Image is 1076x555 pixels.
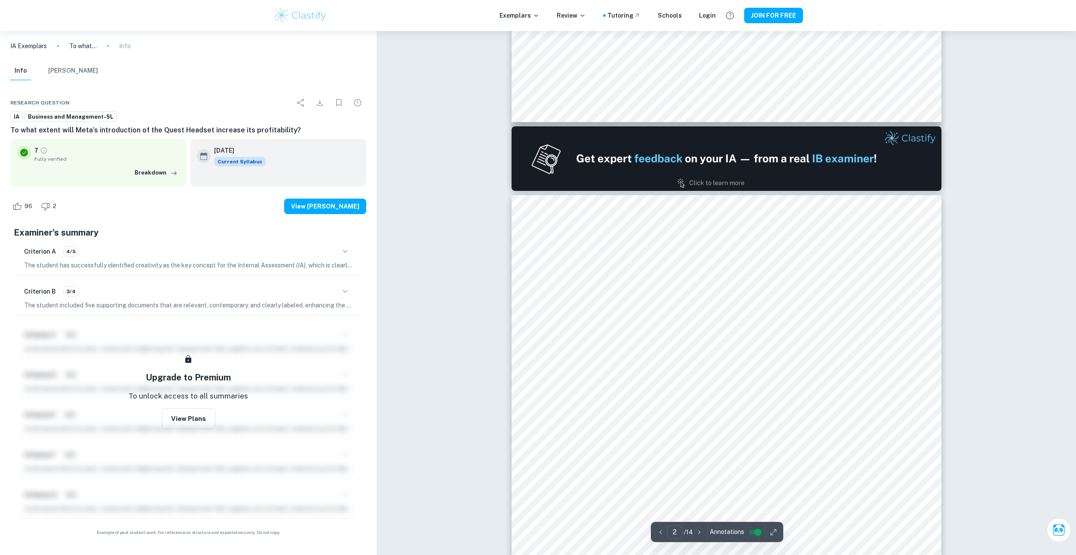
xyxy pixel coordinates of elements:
p: 7 [34,146,38,155]
p: Review [557,11,586,20]
p: To unlock access to all summaries [129,391,248,402]
span: Annotations [710,527,744,537]
h6: [DATE] [214,146,259,155]
div: Download [311,94,328,111]
a: Schools [658,11,682,20]
h6: To what extent will Meta’s introduction of the Quest Headset increase its profitability? [10,125,366,135]
div: Like [10,199,37,213]
p: To what extent will Meta’s introduction of the Quest Headset increase its profitability? [69,41,97,51]
h5: Examiner's summary [14,226,363,239]
button: Help and Feedback [723,8,737,23]
span: IA [11,113,22,121]
img: Clastify logo [273,7,328,24]
p: The student has successfully identified creativity as the key concept for the Internal Assessment... [24,261,353,270]
span: Business and Management-SL [25,113,116,121]
div: This exemplar is based on the current syllabus. Feel free to refer to it for inspiration/ideas wh... [214,157,266,166]
span: Research question [10,99,70,107]
span: 2 [48,202,61,211]
div: Bookmark [330,94,347,111]
button: Info [10,61,31,80]
span: 3/4 [63,288,79,295]
button: Breakdown [132,166,180,179]
a: Grade fully verified [40,147,48,154]
a: IA [10,111,23,122]
div: Share [292,94,310,111]
a: Tutoring [607,11,641,20]
h5: Upgrade to Premium [146,371,231,384]
span: Current Syllabus [214,157,266,166]
button: View [PERSON_NAME] [284,199,366,214]
p: The student included five supporting documents that are relevant, contemporary, and clearly label... [24,300,353,310]
span: 96 [20,202,37,211]
button: JOIN FOR FREE [744,8,803,23]
a: IA Exemplars [10,41,47,51]
span: Example of past student work. For reference on structure and expectations only. Do not copy. [10,529,366,536]
img: Ad [512,126,941,191]
button: View Plans [162,408,215,429]
p: Info [119,41,131,51]
button: [PERSON_NAME] [48,61,98,80]
div: Dislike [39,199,61,213]
span: 4/5 [63,248,79,255]
div: Report issue [349,94,366,111]
p: Exemplars [500,11,540,20]
button: Ask Clai [1047,518,1071,542]
span: Fully verified [34,155,180,163]
h6: Criterion A [24,247,56,256]
h6: Criterion B [24,287,56,296]
a: Login [699,11,716,20]
p: / 14 [684,527,693,537]
a: Business and Management-SL [25,111,117,122]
